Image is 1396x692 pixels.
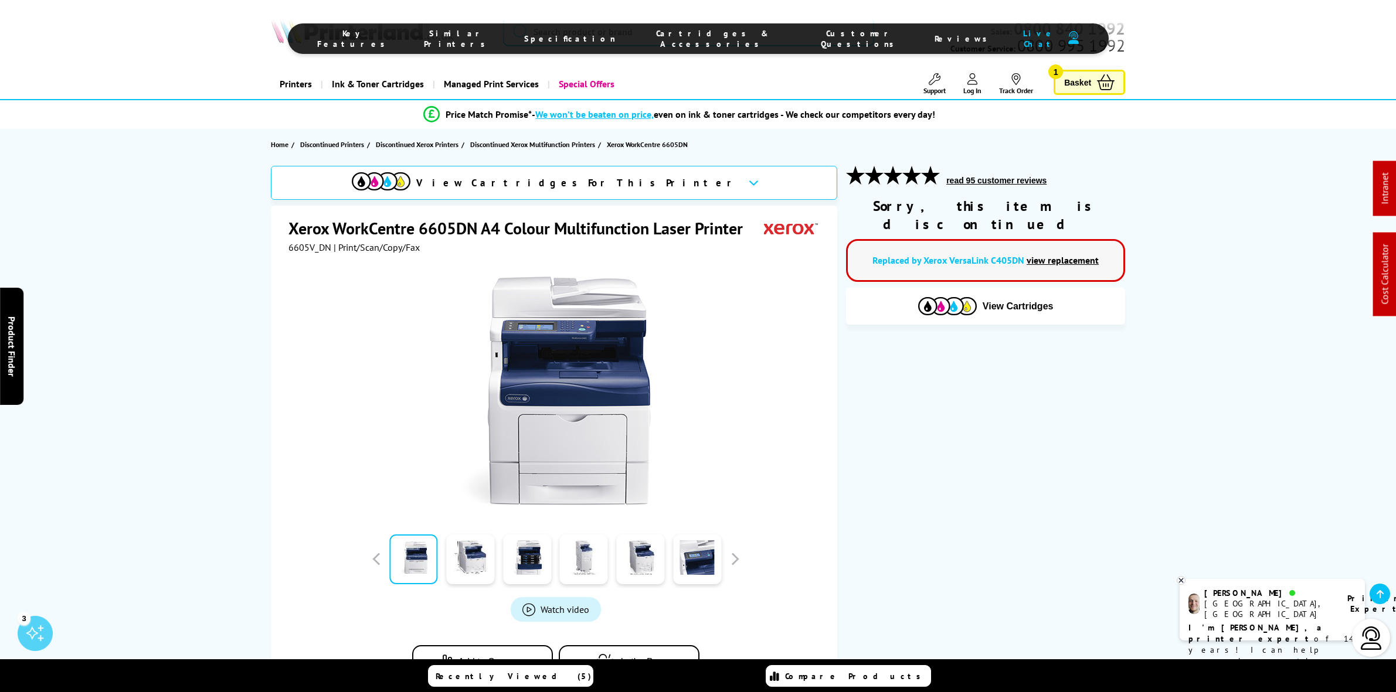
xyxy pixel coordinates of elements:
span: Reviews [935,33,993,44]
button: View Cartridges [855,296,1116,316]
img: ashley-livechat.png [1188,594,1200,614]
img: Xerox WorkCentre 6605DN [441,277,671,506]
span: Live Chat [1017,28,1062,49]
span: Discontinued Xerox Printers [376,138,458,151]
button: Add to Compare [412,645,553,679]
div: - even on ink & toner cartridges - We check our competitors every day! [532,108,935,120]
span: Recently Viewed (5) [436,671,592,681]
h1: Xerox WorkCentre 6605DN A4 Colour Multifunction Laser Printer [288,217,755,239]
span: Compare Products [785,671,927,681]
span: Support [923,86,946,95]
span: Discontinued Xerox Multifunction Printers [470,138,595,151]
a: Printers [271,69,321,99]
a: Product_All_Videos [511,597,601,622]
img: Xerox [764,217,818,239]
span: Product Finder [6,316,18,376]
span: Add to Compare [458,657,527,667]
a: Ink & Toner Cartridges [321,69,433,99]
button: In the Box [559,645,699,679]
span: 6605V_DN [288,241,331,253]
span: 1 [1048,64,1063,79]
a: Discontinued Xerox Multifunction Printers [470,138,598,151]
span: Customer Questions [810,28,911,49]
span: In the Box [621,657,663,667]
span: Xerox WorkCentre 6605DN [607,138,688,151]
img: View Cartridges [352,172,410,190]
div: [GEOGRAPHIC_DATA], [GEOGRAPHIC_DATA] [1204,598,1333,619]
a: Special Offers [548,69,623,99]
span: Price Match Promise* [446,108,532,120]
a: Recently Viewed (5) [428,665,593,687]
li: modal_Promise [235,104,1125,125]
span: Watch video [541,604,589,615]
img: Cartridges [918,297,977,315]
a: Intranet [1379,173,1391,204]
a: Managed Print Services [433,69,548,99]
button: read 95 customer reviews [943,175,1050,186]
span: | Print/Scan/Copy/Fax [334,241,420,253]
span: Log In [963,86,981,95]
span: Discontinued Printers [300,138,364,151]
span: Cartridges & Accessories [639,28,786,49]
a: Discontinued Xerox Printers [376,138,461,151]
a: Support [923,73,946,95]
span: Similar Printers [415,28,501,49]
a: Home [271,138,291,151]
span: View Cartridges [983,301,1054,312]
a: Basket 1 [1054,70,1125,95]
a: view replacement [1027,254,1099,266]
a: Log In [963,73,981,95]
span: We won’t be beaten on price, [535,108,654,120]
div: [PERSON_NAME] [1204,588,1333,598]
p: of 14 years! I can help you choose the right product [1188,622,1356,678]
span: Key Features [317,28,391,49]
a: Discontinued Printers [300,138,367,151]
div: Sorry, this item is discontinued [846,197,1125,233]
img: user-headset-duotone.svg [1068,31,1079,43]
a: Replaced by Xerox VersaLink C405DN [872,254,1024,266]
span: View Cartridges For This Printer [416,176,739,189]
a: Cost Calculator [1379,244,1391,305]
b: I'm [PERSON_NAME], a printer expert [1188,622,1325,644]
img: user-headset-light.svg [1360,626,1383,650]
a: Compare Products [766,665,931,687]
span: Home [271,138,288,151]
a: Track Order [999,73,1033,95]
a: Xerox WorkCentre 6605DN [607,138,691,151]
span: Basket [1064,74,1091,90]
span: Specification [524,33,616,44]
div: 3 [18,612,30,625]
span: Ink & Toner Cartridges [332,69,424,99]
